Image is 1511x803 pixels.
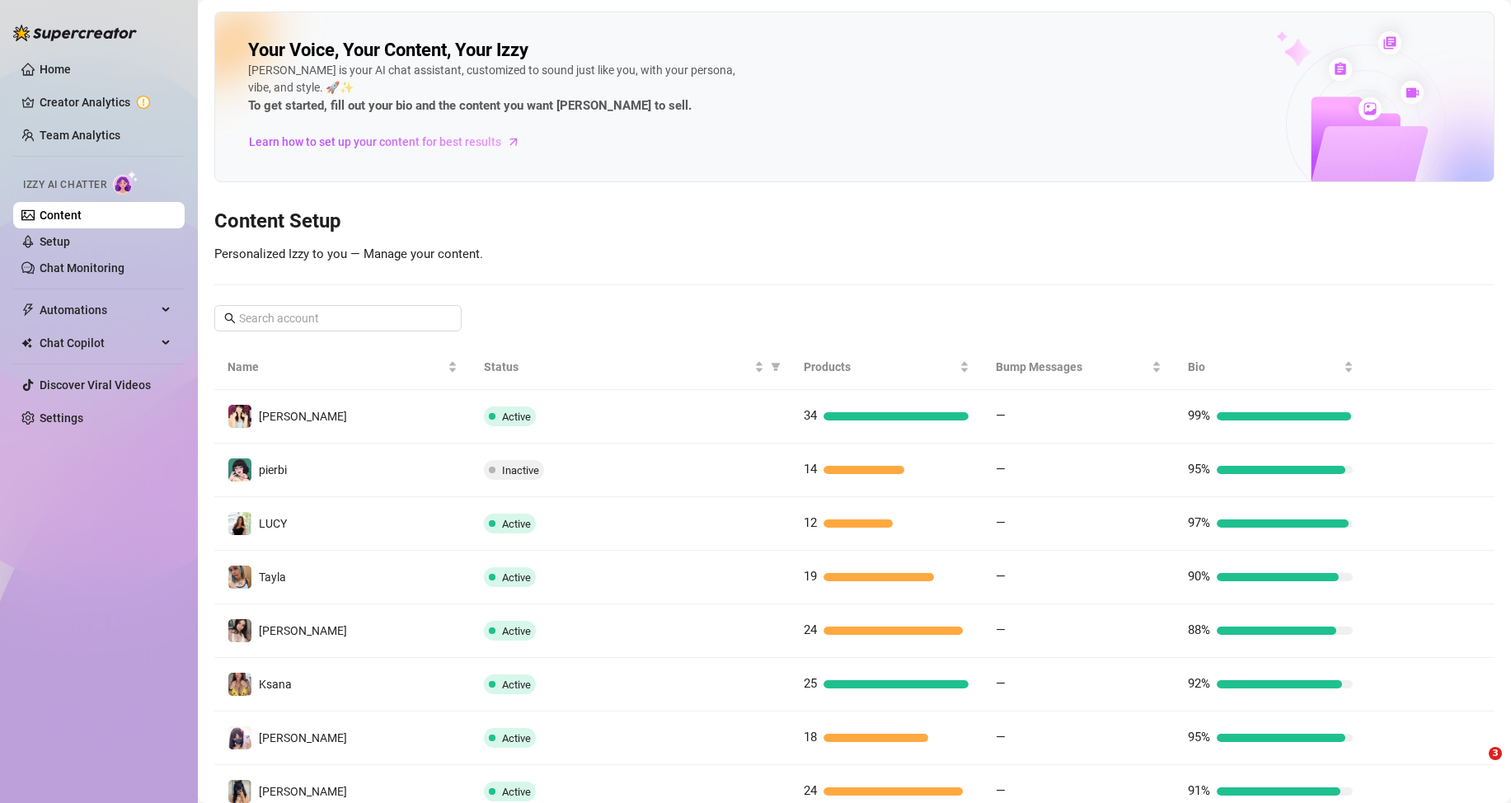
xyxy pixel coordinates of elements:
span: Status [484,358,751,376]
span: Active [502,571,531,584]
span: LUCY️‍️ [259,517,287,530]
span: — [996,730,1006,744]
span: Ksana [259,678,292,691]
h3: Content Setup [214,209,1495,235]
span: arrow-right [505,134,522,150]
span: 92% [1188,676,1210,691]
span: 19 [804,569,817,584]
span: Chat Copilot [40,330,157,356]
a: Chat Monitoring [40,261,124,275]
span: 12 [804,515,817,530]
th: Bio [1175,345,1367,390]
span: 34 [804,408,817,423]
span: Tayla [259,571,286,584]
img: Melissa [228,405,251,428]
a: Learn how to set up your content for best results [248,129,533,155]
span: Personalized Izzy to you — Manage your content. [214,247,483,261]
span: [PERSON_NAME] [259,785,347,798]
span: 24 [804,783,817,798]
span: filter [767,355,784,379]
img: Tayla [228,566,251,589]
span: 25 [804,676,817,691]
a: Content [40,209,82,222]
a: Home [40,63,71,76]
span: Inactive [502,464,539,477]
img: LUCY️‍️ [228,512,251,535]
span: search [224,312,236,324]
span: Bump Messages [996,358,1148,376]
span: thunderbolt [21,303,35,317]
span: 99% [1188,408,1210,423]
th: Status [471,345,791,390]
span: 95% [1188,462,1210,477]
a: Settings [40,411,83,425]
img: ai-chatter-content-library-cLFOSyPT.png [1238,13,1494,181]
span: Izzy AI Chatter [23,177,106,193]
span: — [996,462,1006,477]
th: Name [214,345,471,390]
a: Setup [40,235,70,248]
iframe: Intercom live chat [1455,747,1495,787]
img: Ksana [228,673,251,696]
a: Creator Analytics exclamation-circle [40,89,171,115]
a: Discover Viral Videos [40,378,151,392]
span: — [996,408,1006,423]
span: [PERSON_NAME] [259,410,347,423]
span: [PERSON_NAME] [259,731,347,744]
span: Active [502,518,531,530]
th: Bump Messages [983,345,1175,390]
h2: Your Voice, Your Content, Your Izzy [248,39,528,62]
span: Active [502,411,531,423]
span: [PERSON_NAME] [259,624,347,637]
input: Search account [239,309,439,327]
span: 18 [804,730,817,744]
span: Bio [1188,358,1340,376]
img: Ayumi [228,726,251,749]
span: — [996,676,1006,691]
strong: To get started, fill out your bio and the content you want [PERSON_NAME] to sell. [248,98,692,113]
span: 97% [1188,515,1210,530]
span: 90% [1188,569,1210,584]
span: Name [228,358,444,376]
span: 88% [1188,622,1210,637]
span: — [996,622,1006,637]
a: Team Analytics [40,129,120,142]
span: Active [502,679,531,691]
img: Chat Copilot [21,337,32,349]
img: pierbi [228,458,251,481]
span: Products [804,358,956,376]
span: 91% [1188,783,1210,798]
span: Active [502,732,531,744]
img: Jess [228,619,251,642]
span: pierbi [259,463,287,477]
th: Products [791,345,983,390]
span: — [996,515,1006,530]
span: Active [502,786,531,798]
span: Automations [40,297,157,323]
img: Gwen [228,780,251,803]
span: 3 [1489,747,1502,760]
span: filter [771,362,781,372]
span: 14 [804,462,817,477]
span: — [996,569,1006,584]
span: 95% [1188,730,1210,744]
span: — [996,783,1006,798]
span: Active [502,625,531,637]
div: [PERSON_NAME] is your AI chat assistant, customized to sound just like you, with your persona, vi... [248,62,743,116]
span: 24 [804,622,817,637]
span: Learn how to set up your content for best results [249,133,501,151]
img: logo-BBDzfeDw.svg [13,25,137,41]
img: AI Chatter [113,171,138,195]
